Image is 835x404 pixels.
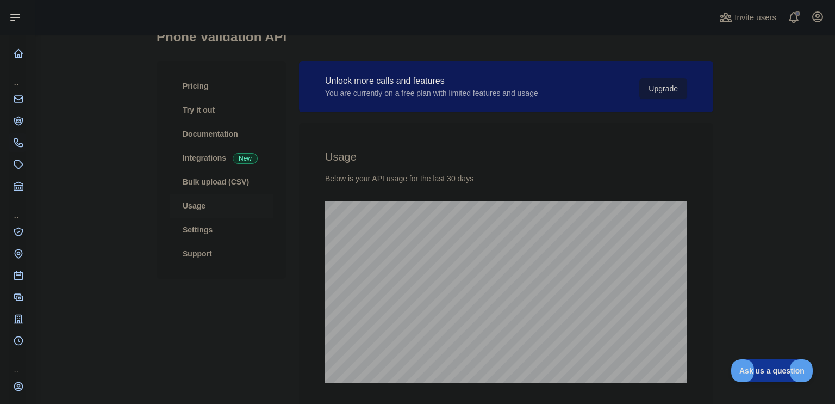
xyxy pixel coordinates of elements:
[157,28,713,54] h1: Phone Validation API
[325,173,687,184] div: Below is your API usage for the last 30 days
[170,242,273,266] a: Support
[170,122,273,146] a: Documentation
[170,194,273,218] a: Usage
[717,9,778,26] button: Invite users
[639,78,687,99] button: Upgrade
[325,88,538,99] div: You are currently on a free plan with limited features and usage
[170,74,273,98] a: Pricing
[233,153,258,164] span: New
[731,359,813,382] iframe: Toggle Customer Support
[9,353,26,375] div: ...
[9,198,26,220] div: ...
[9,65,26,87] div: ...
[170,218,273,242] a: Settings
[170,146,273,170] a: Integrations New
[170,98,273,122] a: Try it out
[325,149,687,164] h2: Usage
[734,11,776,24] span: Invite users
[325,75,538,88] div: Unlock more calls and features
[170,170,273,194] a: Bulk upload (CSV)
